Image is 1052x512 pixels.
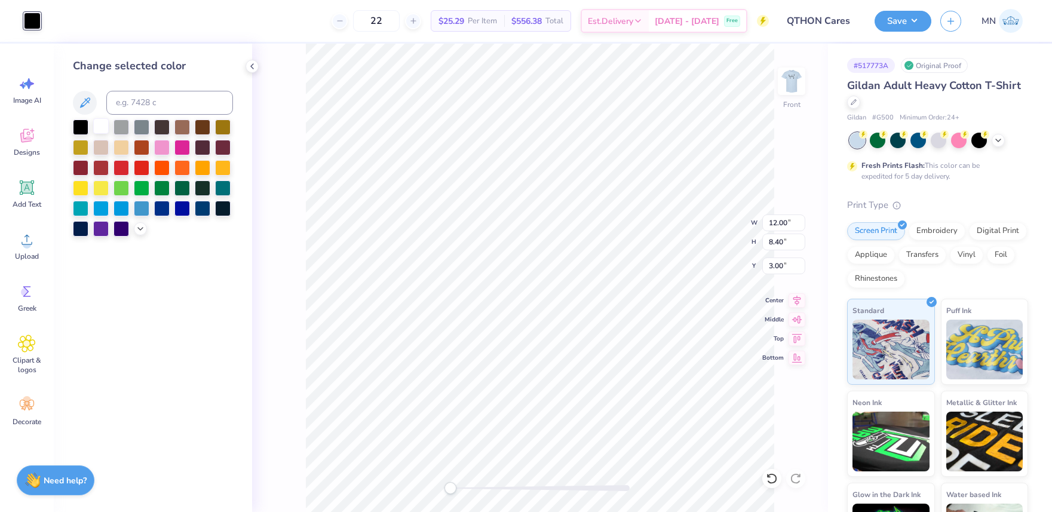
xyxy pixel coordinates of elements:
div: Screen Print [847,222,905,240]
img: Front [780,69,803,93]
div: Transfers [898,246,946,264]
span: $25.29 [438,15,464,27]
div: Embroidery [909,222,965,240]
span: Glow in the Dark Ink [852,488,921,501]
span: $556.38 [511,15,542,27]
span: Puff Ink [946,304,971,317]
span: Gildan [847,113,866,123]
span: Top [762,334,784,344]
span: Minimum Order: 24 + [900,113,959,123]
div: # 517773A [847,58,895,73]
span: Est. Delivery [588,15,633,27]
img: Mark Navarro [999,9,1023,33]
div: Change selected color [73,58,233,74]
span: Designs [14,148,40,157]
span: Free [726,17,738,25]
img: Standard [852,320,930,379]
img: Metallic & Glitter Ink [946,412,1023,471]
span: Bottom [762,353,784,363]
span: Image AI [13,96,41,105]
span: Greek [18,303,36,313]
div: Accessibility label [444,482,456,494]
div: Original Proof [901,58,968,73]
div: Applique [847,246,895,264]
span: Clipart & logos [7,355,47,375]
div: Vinyl [950,246,983,264]
div: Print Type [847,198,1028,212]
span: Decorate [13,417,41,427]
span: [DATE] - [DATE] [655,15,719,27]
img: Puff Ink [946,320,1023,379]
strong: Fresh Prints Flash: [861,161,925,170]
div: Digital Print [969,222,1027,240]
input: e.g. 7428 c [106,91,233,115]
span: Neon Ink [852,396,882,409]
span: Middle [762,315,784,324]
div: This color can be expedited for 5 day delivery. [861,160,1008,182]
span: Add Text [13,200,41,209]
span: Total [545,15,563,27]
div: Front [783,99,800,110]
a: MN [976,9,1028,33]
span: Standard [852,304,884,317]
span: Per Item [468,15,497,27]
div: Foil [987,246,1015,264]
span: Gildan Adult Heavy Cotton T-Shirt [847,78,1021,93]
input: Untitled Design [778,9,866,33]
img: Neon Ink [852,412,930,471]
strong: Need help? [44,475,87,486]
span: Upload [15,252,39,261]
span: Center [762,296,784,305]
button: Save [875,11,931,32]
span: Metallic & Glitter Ink [946,396,1017,409]
span: # G500 [872,113,894,123]
span: Water based Ink [946,488,1001,501]
span: MN [982,14,996,28]
input: – – [353,10,400,32]
div: Rhinestones [847,270,905,288]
